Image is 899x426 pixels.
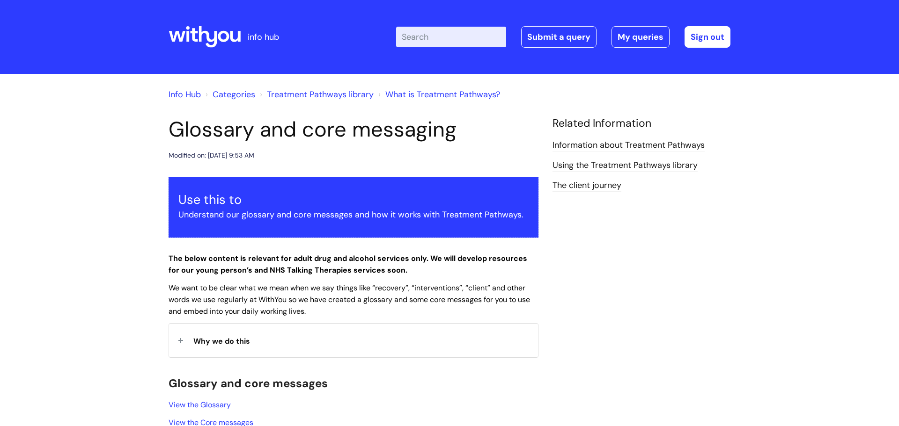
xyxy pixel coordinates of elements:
[169,253,527,275] strong: The below content is relevant for adult drug and alcohol services only. We will develop resources...
[169,400,231,410] a: View the Glossary
[178,192,529,207] h3: Use this to
[553,117,730,130] h4: Related Information
[553,159,698,172] a: Using the Treatment Pathways library
[267,89,374,100] a: Treatment Pathways library
[385,89,500,100] a: What is Treatment Pathways?
[396,26,730,48] div: | -
[685,26,730,48] a: Sign out
[193,336,250,346] span: Why we do this
[203,87,255,102] li: Solution home
[612,26,670,48] a: My queries
[169,150,254,161] div: Modified on: [DATE] 9:53 AM
[396,27,506,47] input: Search
[553,180,621,192] a: The client journey
[169,117,538,142] h1: Glossary and core messaging
[178,207,529,222] p: Understand our glossary and core messages and how it works with Treatment Pathways.
[248,29,279,44] p: info hub
[169,89,201,100] a: Info Hub
[169,283,530,316] span: We want to be clear what we mean when we say things like “recovery”, “interventions”, “client” an...
[553,139,705,152] a: Information about Treatment Pathways
[169,376,328,390] span: Glossary and core messages
[521,26,597,48] a: Submit a query
[213,89,255,100] a: Categories
[376,87,500,102] li: What is Treatment Pathways?
[258,87,374,102] li: Treatment Pathways library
